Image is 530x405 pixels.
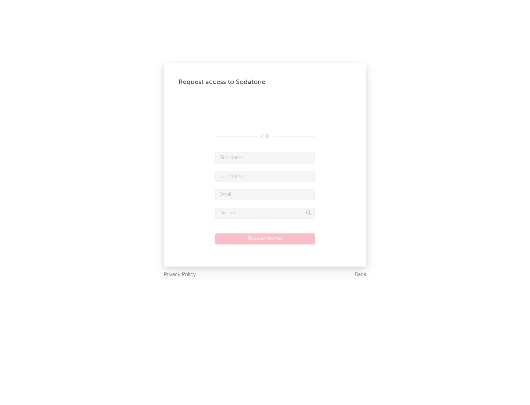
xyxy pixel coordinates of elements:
input: Division [215,208,315,219]
a: Privacy Policy [164,270,196,279]
button: Request Access [215,233,315,244]
input: Email [215,189,315,200]
div: Request access to Sodatone [179,78,351,87]
input: First Name [215,152,315,163]
input: Last Name [215,171,315,182]
a: Back [355,270,366,279]
div: OR [215,133,315,141]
